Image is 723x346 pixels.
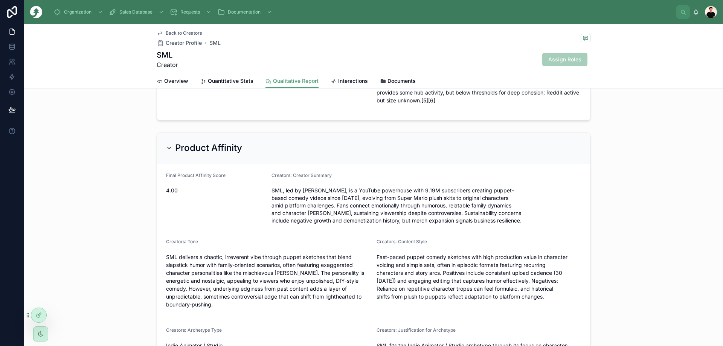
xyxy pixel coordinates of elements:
a: Documents [380,74,416,89]
a: Sales Database [107,5,168,19]
a: Back to Creators [157,30,202,36]
span: Creators: Creator Summary [272,172,332,178]
a: Interactions [331,74,368,89]
span: Quantitative Stats [208,77,253,85]
span: SML, led by [PERSON_NAME], is a YouTube powerhouse with 9.19M subscribers creating puppet-based c... [272,187,581,224]
span: Final Product Affinity Score [166,172,226,178]
a: Creator Profile [157,39,202,47]
span: Creators: Justification for Archetype [377,327,456,333]
a: Documentation [215,5,276,19]
h2: Product Affinity [175,142,242,154]
a: Overview [157,74,188,89]
div: scrollable content [48,4,676,20]
span: 4.00 [166,187,265,194]
a: Organization [51,5,107,19]
span: Documentation [228,9,261,15]
a: Quantitative Stats [200,74,253,89]
span: Creators: Archetype Type [166,327,222,333]
span: Interactions [338,77,368,85]
span: Qualitative Report [273,77,319,85]
span: Organization [64,9,92,15]
span: Requests [180,9,200,15]
p: Fast-paced puppet comedy sketches with high production value in character voicing and simple sets... [377,253,581,300]
img: App logo [30,6,42,18]
h1: SML [157,50,178,60]
span: Creator Profile [166,39,202,47]
span: Documents [387,77,416,85]
span: Back to Creators [166,30,202,36]
span: Creators: Content Style [377,239,427,244]
a: SML [209,39,221,47]
span: Creators: Tone [166,239,198,244]
p: SML delivers a chaotic, irreverent vibe through puppet sketches that blend slapstick humor with f... [166,253,371,308]
a: Qualitative Report [265,74,319,88]
span: Sales Database [119,9,153,15]
a: Requests [168,5,215,19]
span: Overview [164,77,188,85]
span: Creator [157,60,178,69]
